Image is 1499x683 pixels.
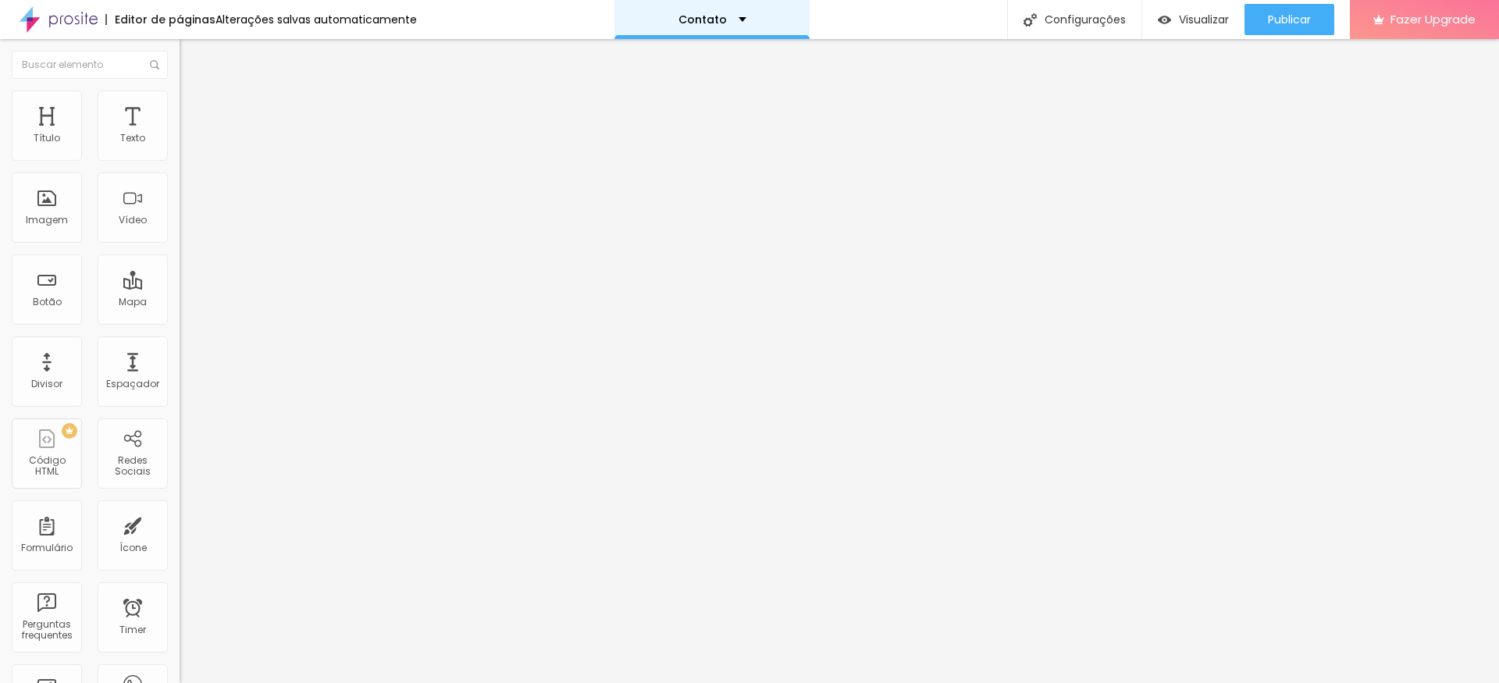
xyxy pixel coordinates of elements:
[1142,4,1244,35] button: Visualizar
[34,133,60,144] div: Título
[101,455,163,478] div: Redes Sociais
[105,14,215,25] div: Editor de páginas
[119,624,146,635] div: Timer
[1244,4,1334,35] button: Publicar
[26,215,68,226] div: Imagem
[106,379,159,390] div: Espaçador
[119,215,147,226] div: Vídeo
[119,542,147,553] div: Ícone
[21,542,73,553] div: Formulário
[215,14,417,25] div: Alterações salvas automaticamente
[120,133,145,144] div: Texto
[1158,13,1171,27] img: view-1.svg
[180,39,1499,683] iframe: Editor
[1024,13,1037,27] img: Icone
[119,297,147,308] div: Mapa
[16,619,77,642] div: Perguntas frequentes
[12,51,168,79] input: Buscar elemento
[1268,13,1311,26] span: Publicar
[1390,12,1476,26] span: Fazer Upgrade
[31,379,62,390] div: Divisor
[150,60,159,69] img: Icone
[1179,13,1229,26] span: Visualizar
[678,14,727,25] p: Contato
[16,455,77,478] div: Código HTML
[33,297,62,308] div: Botão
